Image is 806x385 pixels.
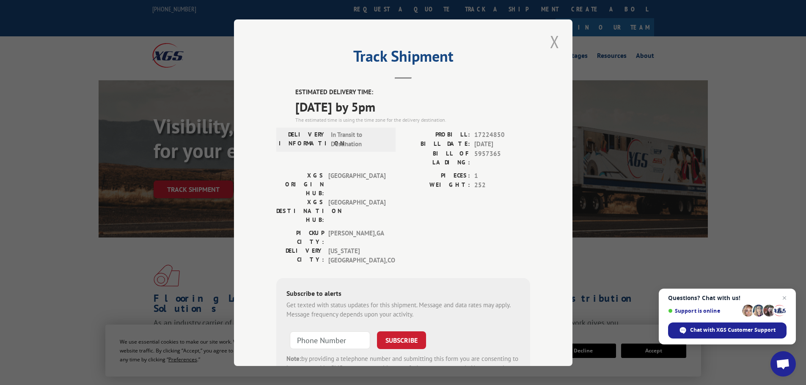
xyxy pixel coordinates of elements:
div: Subscribe to alerts [286,288,520,300]
label: ESTIMATED DELIVERY TIME: [295,87,530,97]
span: [GEOGRAPHIC_DATA] [328,197,385,224]
span: 17224850 [474,130,530,139]
label: WEIGHT: [403,180,470,190]
span: In Transit to Destination [331,130,388,149]
label: XGS DESTINATION HUB: [276,197,324,224]
div: by providing a telephone number and submitting this form you are consenting to be contacted by SM... [286,354,520,382]
input: Phone Number [290,331,370,349]
label: PICKUP CITY: [276,228,324,246]
span: 1 [474,171,530,180]
span: Support is online [668,308,739,314]
span: [DATE] by 5pm [295,97,530,116]
a: Open chat [770,351,796,377]
button: Close modal [547,30,562,53]
span: 5957365 [474,149,530,167]
strong: Note: [286,354,301,362]
label: XGS ORIGIN HUB: [276,171,324,197]
span: Chat with XGS Customer Support [690,326,776,334]
span: Questions? Chat with us! [668,295,787,301]
label: DELIVERY INFORMATION: [279,130,327,149]
div: Get texted with status updates for this shipment. Message and data rates may apply. Message frequ... [286,300,520,319]
span: [GEOGRAPHIC_DATA] [328,171,385,197]
span: [PERSON_NAME] , GA [328,228,385,246]
label: PIECES: [403,171,470,180]
label: BILL DATE: [403,139,470,149]
span: [US_STATE][GEOGRAPHIC_DATA] , CO [328,246,385,265]
span: [DATE] [474,139,530,149]
label: BILL OF LADING: [403,149,470,167]
label: DELIVERY CITY: [276,246,324,265]
button: SUBSCRIBE [377,331,426,349]
div: The estimated time is using the time zone for the delivery destination. [295,116,530,123]
h2: Track Shipment [276,50,530,66]
span: 252 [474,180,530,190]
label: PROBILL: [403,130,470,139]
span: Chat with XGS Customer Support [668,322,787,339]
